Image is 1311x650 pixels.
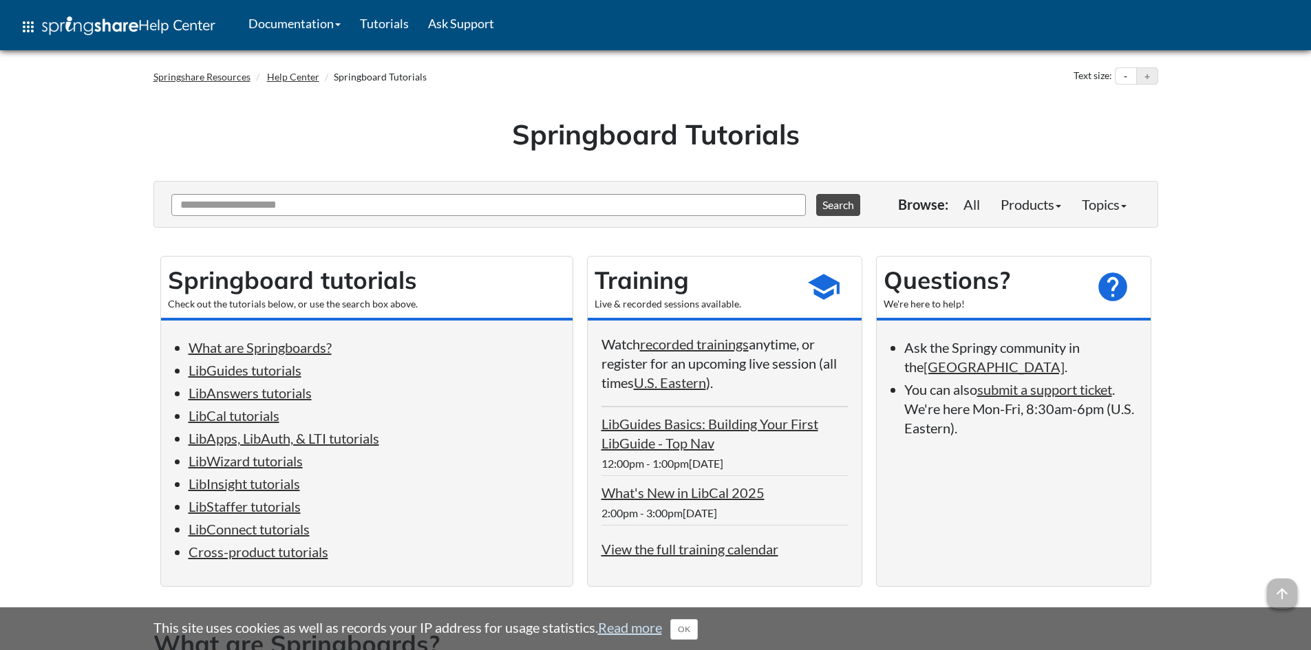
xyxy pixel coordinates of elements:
span: arrow_upward [1267,578,1297,609]
span: help [1096,270,1130,304]
a: LibGuides Basics: Building Your First LibGuide - Top Nav [601,415,818,451]
h1: Springboard Tutorials [164,115,1148,153]
a: Springshare Resources [153,71,251,83]
a: All [953,191,990,218]
div: Check out the tutorials below, or use the search box above. [168,297,566,311]
p: Browse: [898,195,948,214]
div: This site uses cookies as well as records your IP address for usage statistics. [140,618,1172,640]
a: Help Center [267,71,319,83]
div: Live & recorded sessions available. [595,297,793,311]
img: Springshare [42,17,138,35]
div: We're here to help! [884,297,1082,311]
h2: Springboard tutorials [168,263,566,297]
button: Search [816,194,860,216]
span: 2:00pm - 3:00pm[DATE] [601,506,717,519]
a: Products [990,191,1072,218]
a: [GEOGRAPHIC_DATA] [924,358,1065,375]
a: View the full training calendar [601,541,778,557]
li: Springboard Tutorials [321,70,427,84]
a: submit a support ticket [977,381,1112,398]
button: Increase text size [1137,68,1158,85]
a: Tutorials [350,6,418,41]
div: Text size: [1071,67,1115,85]
li: You can also . We're here Mon-Fri, 8:30am-6pm (U.S. Eastern). [904,380,1137,437]
p: Watch anytime, or register for an upcoming live session (all times ). [601,334,848,392]
a: LibWizard tutorials [189,453,303,469]
a: U.S. Eastern [634,374,706,391]
span: apps [20,19,36,35]
a: recorded trainings [640,336,749,352]
a: What's New in LibCal 2025 [601,484,765,501]
a: LibApps, LibAuth, & LTI tutorials [189,430,379,446]
a: LibCal tutorials [189,407,279,424]
h2: Training [595,263,793,297]
a: LibStaffer tutorials [189,498,301,514]
li: Ask the Springy community in the . [904,338,1137,376]
a: Cross-product tutorials [189,543,328,560]
a: arrow_upward [1267,580,1297,596]
span: Help Center [138,16,215,34]
a: apps Help Center [10,6,225,47]
a: Topics [1072,191,1137,218]
a: Documentation [239,6,350,41]
a: LibAnswers tutorials [189,384,312,401]
a: What are Springboards? [189,339,332,356]
a: LibConnect tutorials [189,521,310,537]
a: Ask Support [418,6,504,41]
span: school [807,270,841,304]
span: 12:00pm - 1:00pm[DATE] [601,457,723,470]
a: LibInsight tutorials [189,475,300,492]
h2: Questions? [884,263,1082,297]
a: LibGuides tutorials [189,362,301,378]
button: Decrease text size [1116,68,1136,85]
